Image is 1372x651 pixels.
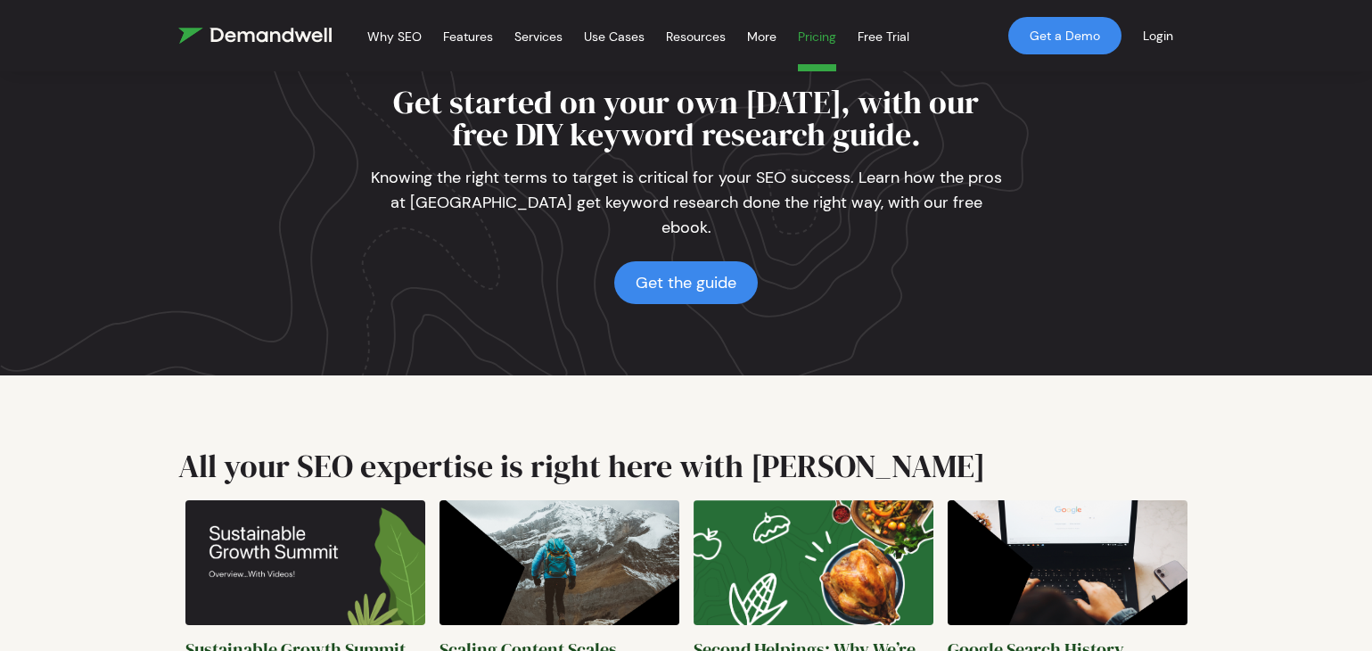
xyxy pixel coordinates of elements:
[948,500,1187,625] img: Google-Search-History-Unpacked-5-Spooky-Recent-Searches.png
[367,7,422,66] a: Why SEO
[440,500,679,625] img: Scaling-content-scales-results.but-why.png
[366,87,1007,165] h2: Get started on your own [DATE], with our free DIY keyword research guide.
[858,7,909,66] a: Free Trial
[614,261,758,304] a: Get the guide
[178,28,332,44] img: Demandwell Logo
[443,7,493,66] a: Features
[1121,6,1195,65] a: Login
[185,500,425,625] img: Sustainable-Growth-Summit-Featured-Images-1.png
[694,500,933,625] img: Turkey-Graphic-03.png
[366,165,1007,240] p: Knowing the right terms to target is critical for your SEO success. Learn how the pros at [GEOGRA...
[584,7,645,66] a: Use Cases
[666,7,726,66] a: Resources
[798,7,836,71] a: Pricing
[514,7,563,66] a: Services
[747,7,776,66] a: More
[178,447,1195,500] h2: All your SEO expertise is right here with [PERSON_NAME]
[1008,17,1121,54] a: Get a Demo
